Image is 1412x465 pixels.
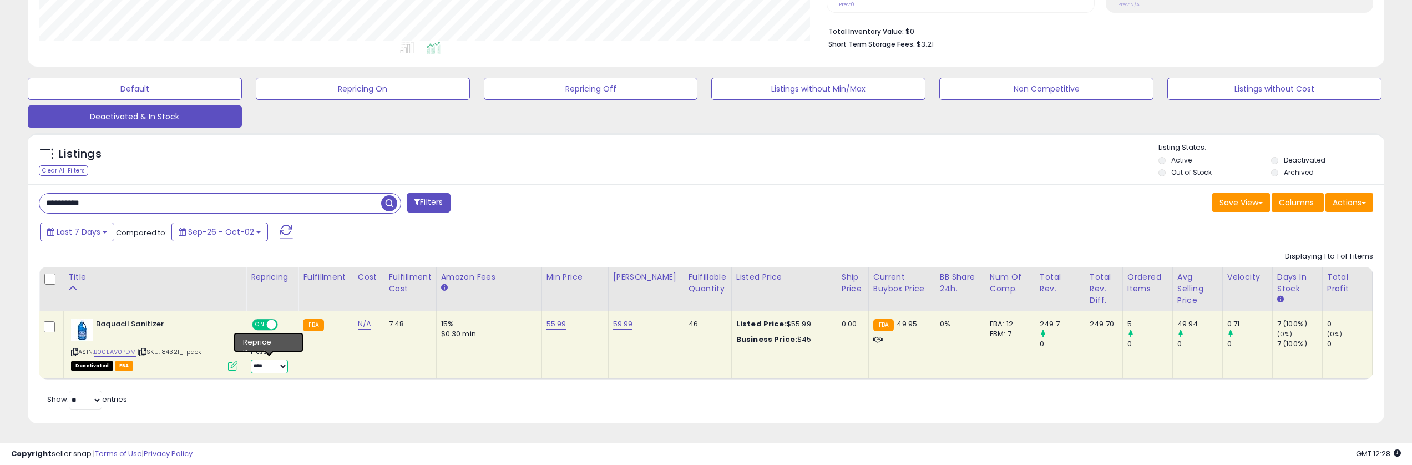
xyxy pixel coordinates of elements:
[842,271,864,295] div: Ship Price
[303,319,323,331] small: FBA
[71,361,113,371] span: All listings that are unavailable for purchase on Amazon for any reason other than out-of-stock
[1177,339,1222,349] div: 0
[59,146,102,162] h5: Listings
[251,271,293,283] div: Repricing
[839,1,854,8] small: Prev: 0
[1277,319,1322,329] div: 7 (100%)
[897,319,917,329] span: 49.95
[407,193,450,213] button: Filters
[873,319,894,331] small: FBA
[1356,448,1401,459] span: 2025-10-10 12:28 GMT
[939,78,1153,100] button: Non Competitive
[358,271,379,283] div: Cost
[1272,193,1324,212] button: Columns
[1327,339,1372,349] div: 0
[303,271,348,283] div: Fulfillment
[1327,271,1368,295] div: Total Profit
[1118,1,1140,8] small: Prev: N/A
[188,226,254,237] span: Sep-26 - Oct-02
[95,448,142,459] a: Terms of Use
[1127,339,1172,349] div: 0
[484,78,698,100] button: Repricing Off
[1127,271,1168,295] div: Ordered Items
[253,320,267,330] span: ON
[546,271,604,283] div: Min Price
[1277,339,1322,349] div: 7 (100%)
[251,348,290,373] div: Preset:
[71,319,237,370] div: ASIN:
[736,319,828,329] div: $55.99
[1171,155,1192,165] label: Active
[940,319,976,329] div: 0%
[711,78,925,100] button: Listings without Min/Max
[251,336,290,346] div: Amazon AI
[276,320,294,330] span: OFF
[256,78,470,100] button: Repricing On
[138,347,201,356] span: | SKU: 84321_1 pack
[441,283,448,293] small: Amazon Fees.
[1284,155,1325,165] label: Deactivated
[389,271,432,295] div: Fulfillment Cost
[828,24,1365,37] li: $0
[736,271,832,283] div: Listed Price
[917,39,934,49] span: $3.21
[1327,330,1343,338] small: (0%)
[144,448,193,459] a: Privacy Policy
[613,319,633,330] a: 59.99
[1040,339,1085,349] div: 0
[990,329,1026,339] div: FBM: 7
[441,319,533,329] div: 15%
[1090,319,1114,329] div: 249.70
[94,347,136,357] a: B00EAV0PDM
[1277,330,1293,338] small: (0%)
[736,334,797,345] b: Business Price:
[1277,295,1284,305] small: Days In Stock.
[689,271,727,295] div: Fulfillable Quantity
[1171,168,1212,177] label: Out of Stock
[28,105,242,128] button: Deactivated & In Stock
[1327,319,1372,329] div: 0
[1227,271,1268,283] div: Velocity
[546,319,566,330] a: 55.99
[28,78,242,100] button: Default
[40,223,114,241] button: Last 7 Days
[1040,271,1080,295] div: Total Rev.
[96,319,231,332] b: Baquacil Sanitizer
[736,319,787,329] b: Listed Price:
[1177,319,1222,329] div: 49.94
[1090,271,1118,306] div: Total Rev. Diff.
[1177,271,1218,306] div: Avg Selling Price
[828,27,904,36] b: Total Inventory Value:
[1279,197,1314,208] span: Columns
[940,271,980,295] div: BB Share 24h.
[171,223,268,241] button: Sep-26 - Oct-02
[57,226,100,237] span: Last 7 Days
[842,319,860,329] div: 0.00
[11,448,52,459] strong: Copyright
[736,335,828,345] div: $45
[990,319,1026,329] div: FBA: 12
[11,449,193,459] div: seller snap | |
[358,319,371,330] a: N/A
[828,39,915,49] b: Short Term Storage Fees:
[115,361,134,371] span: FBA
[1277,271,1318,295] div: Days In Stock
[1227,339,1272,349] div: 0
[1227,319,1272,329] div: 0.71
[1158,143,1384,153] p: Listing States:
[47,394,127,405] span: Show: entries
[873,271,930,295] div: Current Buybox Price
[441,271,537,283] div: Amazon Fees
[1167,78,1381,100] button: Listings without Cost
[1212,193,1270,212] button: Save View
[39,165,88,176] div: Clear All Filters
[1325,193,1373,212] button: Actions
[389,319,428,329] div: 7.48
[1285,251,1373,262] div: Displaying 1 to 1 of 1 items
[1040,319,1085,329] div: 249.7
[1284,168,1314,177] label: Archived
[68,271,241,283] div: Title
[441,329,533,339] div: $0.30 min
[990,271,1030,295] div: Num of Comp.
[1127,319,1172,329] div: 5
